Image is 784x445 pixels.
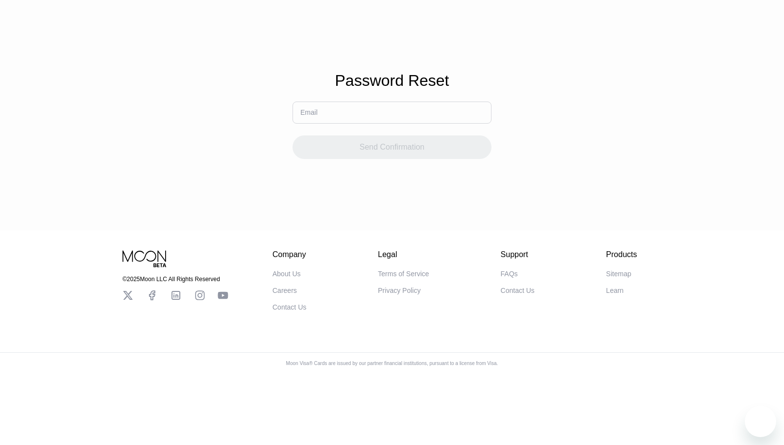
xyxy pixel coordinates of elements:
[272,270,301,278] div: About Us
[501,270,518,278] div: FAQs
[300,108,318,116] div: Email
[606,270,631,278] div: Sitemap
[378,270,429,278] div: Terms of Service
[606,287,624,294] div: Learn
[745,406,776,437] iframe: Button to launch messaging window
[272,250,306,259] div: Company
[272,287,297,294] div: Careers
[272,303,306,311] div: Contact Us
[606,250,637,259] div: Products
[501,287,535,294] div: Contact Us
[335,72,449,90] div: Password Reset
[378,287,420,294] div: Privacy Policy
[501,250,535,259] div: Support
[122,276,228,283] div: © 2025 Moon LLC All Rights Reserved
[278,361,506,366] div: Moon Visa® Cards are issued by our partner financial institutions, pursuant to a license from Visa.
[378,250,429,259] div: Legal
